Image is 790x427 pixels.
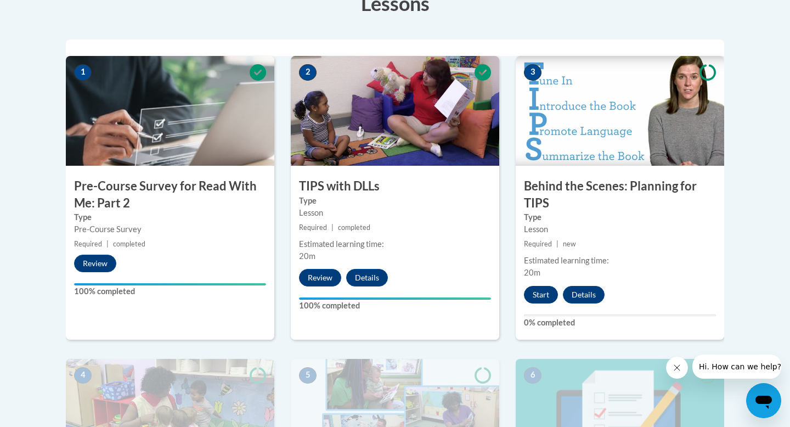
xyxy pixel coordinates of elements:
[299,297,491,300] div: Your progress
[666,357,688,379] iframe: Close message
[524,268,540,277] span: 20m
[524,255,716,267] div: Estimated learning time:
[516,178,724,212] h3: Behind the Scenes: Planning for TIPS
[524,317,716,329] label: 0% completed
[66,178,274,212] h3: Pre-Course Survey for Read With Me: Part 2
[74,223,266,235] div: Pre-Course Survey
[299,367,317,384] span: 5
[299,238,491,250] div: Estimated learning time:
[66,56,274,166] img: Course Image
[563,240,576,248] span: new
[299,251,315,261] span: 20m
[563,286,605,304] button: Details
[299,223,327,232] span: Required
[299,64,317,81] span: 2
[746,383,781,418] iframe: Button to launch messaging window
[74,240,102,248] span: Required
[299,207,491,219] div: Lesson
[74,211,266,223] label: Type
[331,223,334,232] span: |
[346,269,388,286] button: Details
[524,286,558,304] button: Start
[106,240,109,248] span: |
[338,223,370,232] span: completed
[556,240,558,248] span: |
[74,367,92,384] span: 4
[299,300,491,312] label: 100% completed
[74,64,92,81] span: 1
[524,223,716,235] div: Lesson
[74,283,266,285] div: Your progress
[299,195,491,207] label: Type
[524,64,541,81] span: 3
[74,255,116,272] button: Review
[524,367,541,384] span: 6
[299,269,341,286] button: Review
[291,56,499,166] img: Course Image
[692,355,781,379] iframe: Message from company
[516,56,724,166] img: Course Image
[74,285,266,297] label: 100% completed
[524,240,552,248] span: Required
[524,211,716,223] label: Type
[291,178,499,195] h3: TIPS with DLLs
[113,240,145,248] span: completed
